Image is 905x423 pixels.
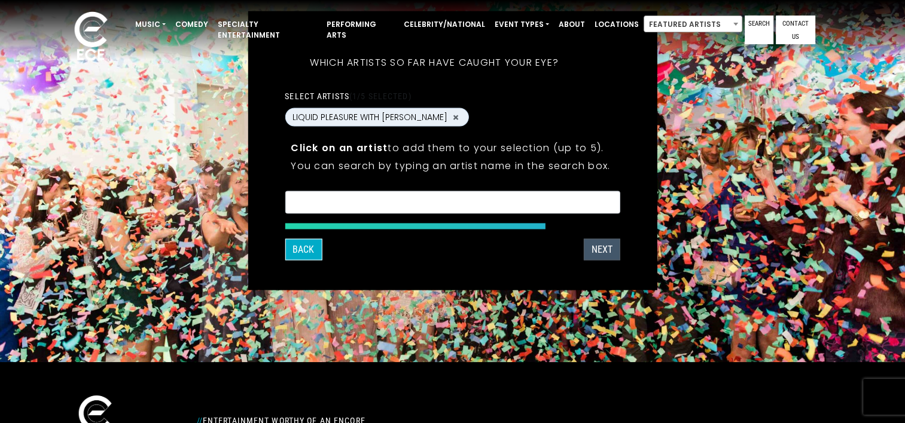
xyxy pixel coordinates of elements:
a: Contact Us [776,16,815,44]
img: ece_new_logo_whitev2-1.png [61,8,121,66]
label: Select artists [285,91,411,102]
a: Celebrity/National [399,14,490,35]
p: to add them to your selection (up to 5). [291,140,614,155]
span: LIQUID PLEASURE WITH [PERSON_NAME] [292,111,447,124]
a: Comedy [170,14,213,35]
span: (1/5 selected) [349,91,412,101]
span: Featured Artists [644,16,742,32]
span: Featured Artists [644,16,742,33]
button: Remove LIQUID PLEASURE WITH KENNY MANN [451,112,461,122]
a: Music [130,14,170,35]
button: Back [285,239,322,260]
a: Event Types [490,14,554,35]
a: Search [745,16,773,44]
a: Performing Arts [322,14,399,45]
p: You can search by typing an artist name in the search box. [291,158,614,173]
strong: Click on an artist [291,141,388,155]
textarea: Search [292,199,613,210]
a: Locations [590,14,644,35]
button: Next [584,239,620,260]
a: Specialty Entertainment [213,14,322,45]
a: About [554,14,590,35]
